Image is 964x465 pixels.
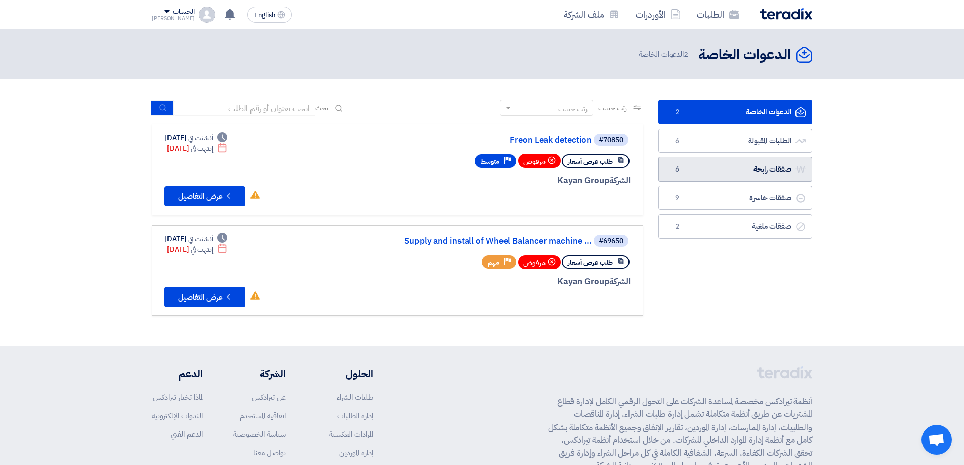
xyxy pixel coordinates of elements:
span: 9 [671,193,683,203]
a: الأوردرات [627,3,689,26]
a: ملف الشركة [556,3,627,26]
a: إدارة الطلبات [337,410,373,421]
span: إنتهت في [191,143,213,154]
a: طلبات الشراء [337,392,373,403]
div: #70850 [599,137,623,144]
a: Supply and install of Wheel Balancer machine ... [389,237,592,246]
a: لماذا تختار تيرادكس [153,392,203,403]
button: عرض التفاصيل [164,186,245,206]
span: 6 [671,164,683,175]
span: English [254,12,275,19]
div: رتب حسب [558,104,588,114]
span: 6 [671,136,683,146]
div: [PERSON_NAME] [152,16,195,21]
a: تواصل معنا [253,447,286,458]
a: صفقات ملغية2 [658,214,812,239]
a: صفقات رابحة6 [658,157,812,182]
span: 2 [671,222,683,232]
span: طلب عرض أسعار [568,157,613,166]
div: #69650 [599,238,623,245]
span: 2 [671,107,683,117]
span: أنشئت في [188,234,213,244]
button: English [247,7,292,23]
a: اتفاقية المستخدم [240,410,286,421]
div: [DATE] [167,244,227,255]
img: profile_test.png [199,7,215,23]
a: الطلبات المقبولة6 [658,129,812,153]
a: الطلبات [689,3,747,26]
div: [DATE] [167,143,227,154]
div: Kayan Group [387,174,631,187]
a: الدعم الفني [171,429,203,440]
a: المزادات العكسية [329,429,373,440]
span: رتب حسب [598,103,627,113]
span: بحث [315,103,328,113]
a: الندوات الإلكترونية [152,410,203,421]
div: دردشة مفتوحة [921,425,952,455]
div: Kayan Group [387,275,631,288]
div: مرفوض [518,154,561,168]
a: Freon Leak detection [389,136,592,145]
li: الشركة [233,366,286,382]
h2: الدعوات الخاصة [698,45,791,65]
span: إنتهت في [191,244,213,255]
span: متوسط [481,157,499,166]
a: عن تيرادكس [252,392,286,403]
div: مرفوض [518,255,561,269]
img: Teradix logo [760,8,812,20]
button: عرض التفاصيل [164,287,245,307]
span: طلب عرض أسعار [568,258,613,267]
a: سياسة الخصوصية [233,429,286,440]
input: ابحث بعنوان أو رقم الطلب [174,101,315,116]
a: إدارة الموردين [339,447,373,458]
span: أنشئت في [188,133,213,143]
span: الدعوات الخاصة [639,49,690,60]
li: الحلول [316,366,373,382]
span: 2 [684,49,688,60]
span: مهم [488,258,499,267]
li: الدعم [152,366,203,382]
div: [DATE] [164,133,227,143]
a: صفقات خاسرة9 [658,186,812,210]
span: الشركة [609,174,631,187]
span: الشركة [609,275,631,288]
div: الحساب [173,8,194,16]
a: الدعوات الخاصة2 [658,100,812,124]
div: [DATE] [164,234,227,244]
